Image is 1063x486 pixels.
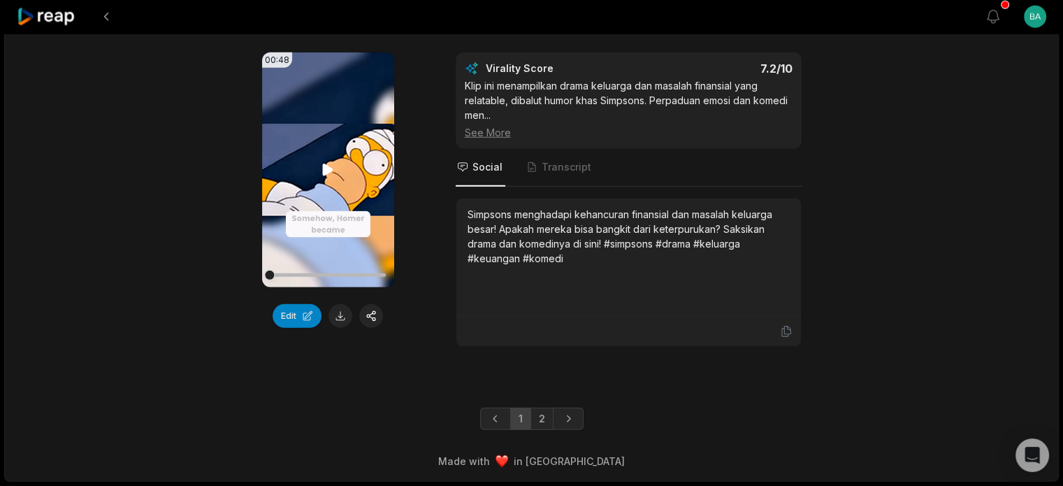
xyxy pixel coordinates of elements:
a: Next page [553,408,584,430]
div: Klip ini menampilkan drama keluarga dan masalah finansial yang relatable, dibalut humor khas Simp... [465,78,793,140]
a: Page 2 [530,408,554,430]
nav: Tabs [456,149,802,187]
span: Social [472,160,502,174]
button: Edit [273,304,321,328]
div: 7.2 /10 [642,62,793,76]
div: Simpsons menghadapi kehancuran finansial dan masalah keluarga besar! Apakah mereka bisa bangkit d... [468,207,790,266]
a: Page 1 is your current page [510,408,531,430]
ul: Pagination [480,408,584,430]
span: Transcript [542,160,591,174]
div: See More [465,125,793,140]
img: heart emoji [496,455,508,468]
div: Made with in [GEOGRAPHIC_DATA] [17,454,1046,469]
div: Open Intercom Messenger [1015,438,1049,472]
div: Virality Score [486,62,636,76]
a: Previous page [480,408,511,430]
video: Your browser does not support mp4 format. [262,52,394,287]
